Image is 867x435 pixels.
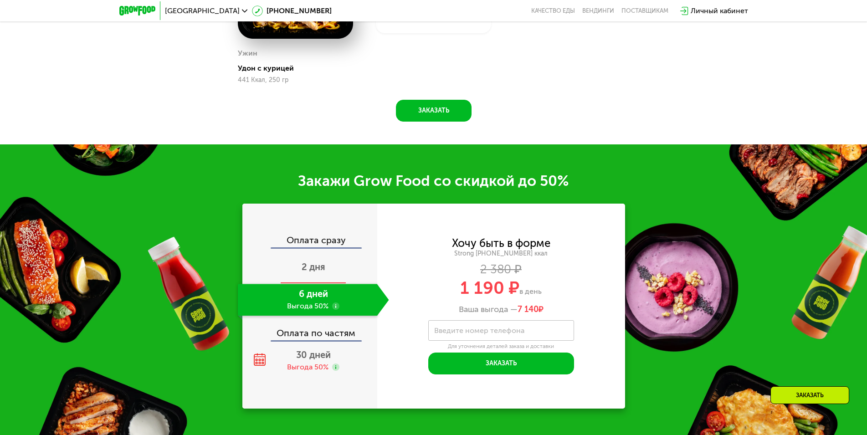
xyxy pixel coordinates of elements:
span: в день [519,287,542,296]
a: [PHONE_NUMBER] [252,5,332,16]
span: 7 140 [518,304,539,314]
div: Хочу быть в форме [452,238,550,248]
span: ₽ [518,305,544,315]
div: Оплата по частям [243,319,377,340]
span: 30 дней [296,349,331,360]
div: 441 Ккал, 250 гр [238,77,353,84]
a: Качество еды [531,7,575,15]
div: Ужин [238,46,257,60]
a: Вендинги [582,7,614,15]
span: [GEOGRAPHIC_DATA] [165,7,240,15]
div: 2 380 ₽ [377,265,625,275]
div: Strong [PHONE_NUMBER] ккал [377,250,625,258]
span: 1 190 ₽ [460,277,519,298]
div: Заказать [770,386,849,404]
div: Удон с курицей [238,64,360,73]
div: поставщикам [621,7,668,15]
div: Выгода 50% [287,362,328,372]
button: Заказать [428,353,574,374]
div: Личный кабинет [691,5,748,16]
span: 2 дня [302,261,325,272]
button: Заказать [396,100,472,122]
label: Введите номер телефона [434,328,524,333]
div: Для уточнения деталей заказа и доставки [428,343,574,350]
div: Ваша выгода — [377,305,625,315]
div: Оплата сразу [243,235,377,247]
